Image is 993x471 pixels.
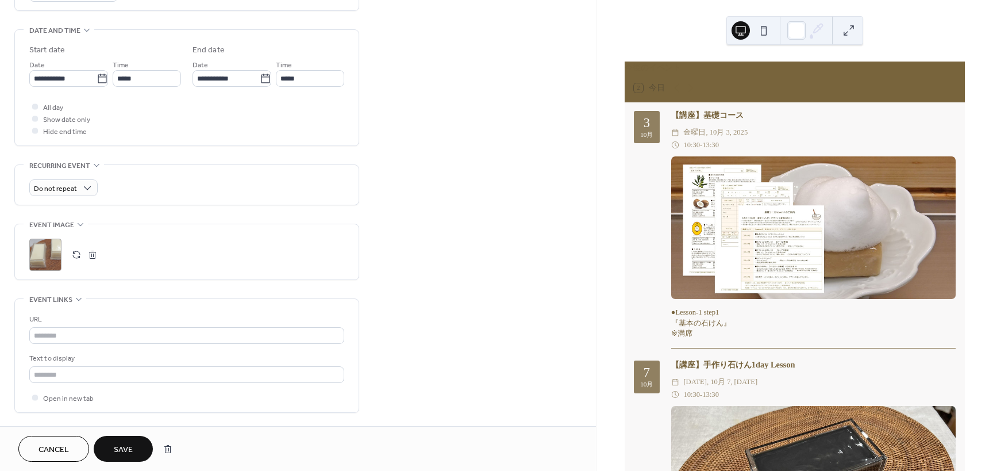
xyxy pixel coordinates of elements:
div: 7 [644,366,650,380]
span: - [700,139,702,151]
span: Cancel [39,444,69,456]
span: Event links [29,294,72,306]
div: 【講座】手作り石けん1day Lesson [671,359,956,372]
span: Date [193,59,208,71]
div: ​ [671,139,679,151]
span: 10:30 [683,389,700,401]
div: Text to display [29,353,342,365]
span: 13:30 [702,389,719,401]
button: Cancel [18,436,89,462]
div: ; [29,239,61,271]
span: - [700,389,702,401]
div: Start date [29,44,65,56]
div: 10月 [640,132,653,138]
div: 今後のイベント [625,62,965,74]
span: [DATE], 10月 7, [DATE] [683,376,757,388]
span: All day [43,102,63,114]
span: Hide end time [43,126,87,138]
div: 【講座】基礎コース [671,109,956,122]
div: 10月 [640,381,653,388]
div: ​ [671,376,679,388]
span: 13:30 [702,139,719,151]
span: 金曜日, 10月 3, 2025 [683,127,748,139]
span: Time [276,59,292,71]
span: 10:30 [683,139,700,151]
span: Date [29,59,45,71]
button: Save [94,436,153,462]
span: Time [113,59,129,71]
div: ●Lesson-1 step1 『基本の石けん』 ※満席 [671,307,956,340]
div: 3 [644,117,650,130]
span: Save [114,444,133,456]
span: Event image [29,219,74,231]
div: ​ [671,127,679,139]
span: Recurring event [29,160,90,172]
span: Open in new tab [43,393,94,405]
div: URL [29,313,342,326]
span: Do not repeat [34,182,77,196]
span: Show date only [43,114,90,126]
span: Date and time [29,25,80,37]
div: ​ [671,389,679,401]
div: End date [193,44,225,56]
